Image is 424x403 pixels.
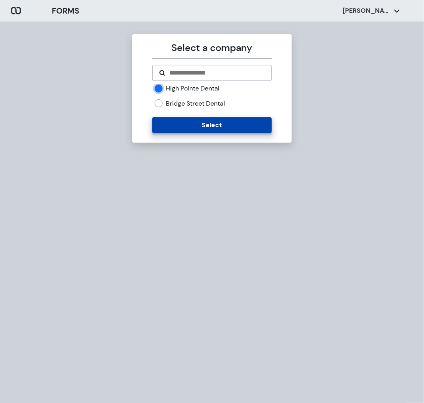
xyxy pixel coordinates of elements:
[166,99,225,108] label: Bridge Street Dental
[52,5,79,17] h3: FORMS
[169,68,265,78] input: Search
[152,117,271,133] button: Select
[152,41,271,55] p: Select a company
[343,6,391,15] p: [PERSON_NAME]
[166,84,220,93] label: High Pointe Dental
